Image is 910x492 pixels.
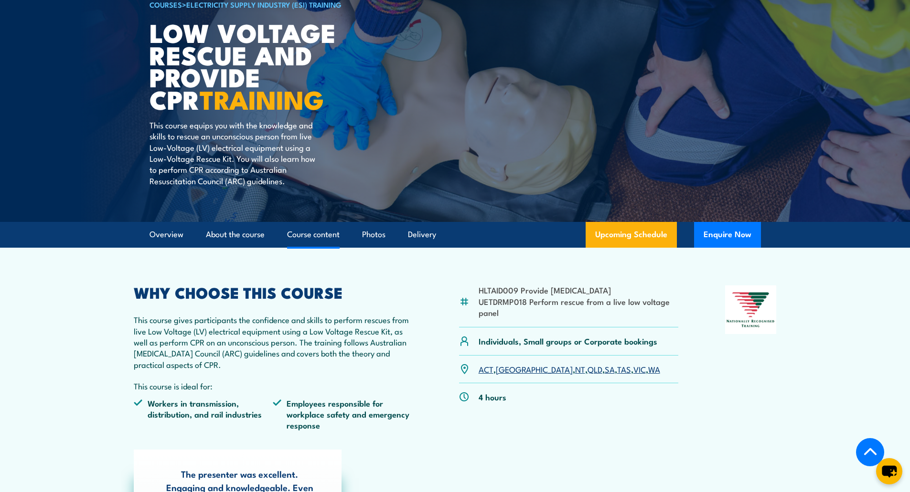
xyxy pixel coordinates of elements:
li: HLTAID009 Provide [MEDICAL_DATA] [479,284,679,295]
p: , , , , , , , [479,364,660,375]
p: Individuals, Small groups or Corporate bookings [479,335,657,346]
a: ACT [479,363,493,375]
a: QLD [588,363,602,375]
p: 4 hours [479,391,506,402]
p: This course is ideal for: [134,380,413,391]
a: TAS [617,363,631,375]
h1: Low Voltage Rescue and Provide CPR [150,21,385,110]
a: NT [575,363,585,375]
a: Photos [362,222,385,247]
p: This course equips you with the knowledge and skills to rescue an unconscious person from live Lo... [150,119,324,186]
p: This course gives participants the confidence and skills to perform rescues from live Low Voltage... [134,314,413,370]
a: Course content [287,222,340,247]
li: UETDRMP018 Perform rescue from a live low voltage panel [479,296,679,318]
a: WA [648,363,660,375]
a: [GEOGRAPHIC_DATA] [496,363,573,375]
button: Enquire Now [694,222,761,248]
a: About the course [206,222,265,247]
a: SA [605,363,615,375]
img: Nationally Recognised Training logo. [725,285,777,334]
a: Delivery [408,222,436,247]
li: Employees responsible for workplace safety and emergency response [273,398,412,431]
li: Workers in transmission, distribution, and rail industries [134,398,273,431]
button: chat-button [876,458,902,484]
a: Upcoming Schedule [586,222,677,248]
h2: WHY CHOOSE THIS COURSE [134,285,413,299]
strong: TRAINING [200,79,324,118]
a: VIC [633,363,646,375]
a: Overview [150,222,183,247]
